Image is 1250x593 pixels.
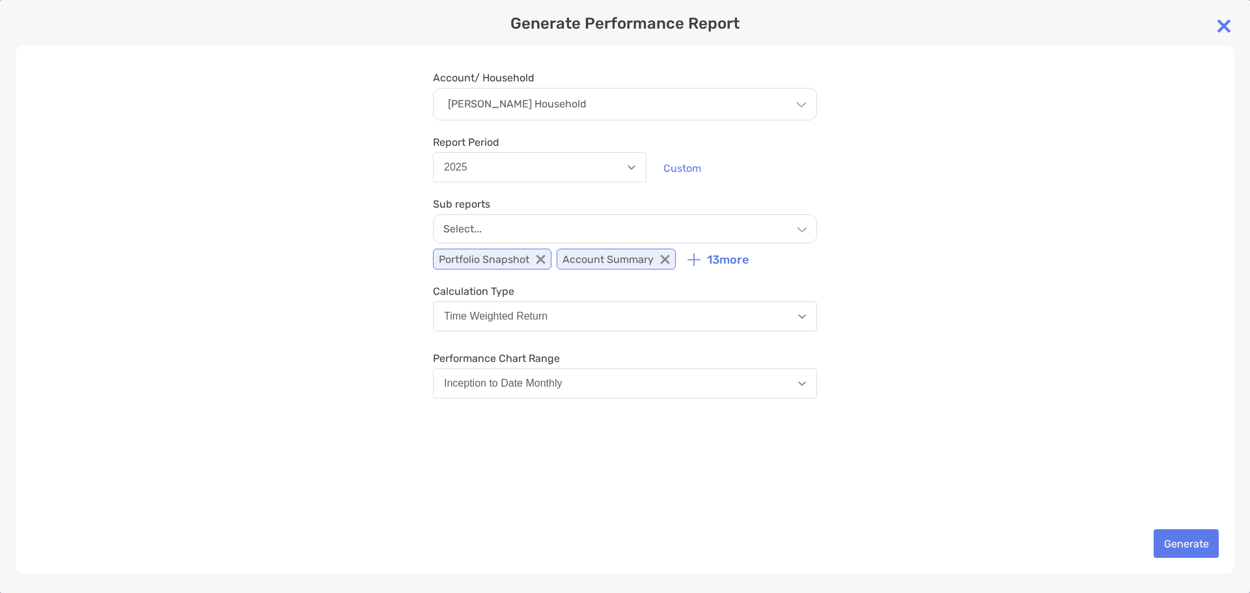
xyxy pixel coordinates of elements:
p: [PERSON_NAME] Household [448,98,587,110]
img: icon plus [687,253,701,266]
label: Sub reports [433,198,490,210]
label: Account/ Household [433,72,535,84]
button: Custom [653,154,711,182]
p: Select... [443,223,482,235]
p: Portfolio Snapshot [433,249,551,269]
button: Time Weighted Return [433,301,817,331]
span: Report Period [433,136,646,148]
div: 2025 [444,161,467,173]
img: close modal icon [1211,13,1237,39]
span: Performance Chart Range [433,352,817,365]
button: Inception to Date Monthly [433,368,817,398]
div: Time Weighted Return [444,310,548,322]
img: Open dropdown arrow [798,314,806,319]
div: Inception to Date Monthly [444,378,562,389]
p: 13 more [707,253,749,267]
img: Open dropdown arrow [798,381,806,386]
img: Open dropdown arrow [628,165,635,170]
span: Calculation Type [433,285,817,297]
p: Generate Performance Report [16,16,1234,32]
button: Generate [1154,529,1219,558]
button: 2025 [433,152,646,182]
p: Account Summary [557,249,676,269]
